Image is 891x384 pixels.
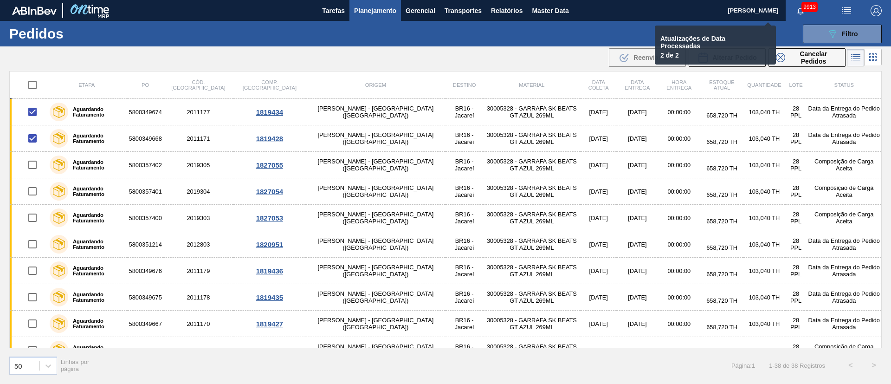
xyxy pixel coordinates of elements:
span: Estoque atual [709,79,735,91]
td: [DATE] [617,284,658,311]
span: Lote [789,82,802,88]
td: 30005328 - GARRAFA SK BEATS GT AZUL 269ML [483,231,580,258]
td: 2011179 [163,258,233,284]
td: [DATE] [617,152,658,178]
td: BR16 - Jacareí [445,311,483,337]
label: Aguardando Faturamento [68,133,124,144]
td: 30005328 - GARRAFA SK BEATS GT AZUL 269ML [483,284,580,311]
td: 30005328 - GARRAFA SK BEATS GT AZUL 269ML [483,337,580,364]
td: 2011178 [163,284,233,311]
a: Aguardando Faturamento58003574002019303[PERSON_NAME] - [GEOGRAPHIC_DATA] ([GEOGRAPHIC_DATA])BR16 ... [10,205,882,231]
label: Aguardando Faturamento [68,345,124,356]
td: 103,040 TH [743,178,785,205]
td: 28 PPL [785,284,807,311]
span: Página : 1 [731,362,755,369]
label: Aguardando Faturamento [68,212,124,223]
td: Composição de Carga Aceita [807,205,882,231]
button: Cancelar Pedidos [768,48,846,67]
span: Gerencial [406,5,435,16]
td: 2019303 [163,205,233,231]
td: 28 PPL [785,337,807,364]
span: Data entrega [625,79,650,91]
div: 1827055 [235,161,304,169]
span: Planejamento [354,5,396,16]
span: 658,720 TH [706,191,737,198]
p: 2 de 2 [660,52,759,59]
span: Linhas por página [61,358,90,372]
td: 28 PPL [785,152,807,178]
div: Cancelar Pedidos em Massa [768,48,846,67]
td: 28 PPL [785,231,807,258]
td: 103,040 TH [743,99,785,125]
td: [DATE] [581,284,617,311]
span: Comp. [GEOGRAPHIC_DATA] [243,79,297,91]
td: 103,040 TH [743,205,785,231]
div: 50 [14,362,22,370]
span: 658,720 TH [706,297,737,304]
td: 2011170 [163,311,233,337]
img: Logout [871,5,882,16]
td: 00:00:00 [658,284,700,311]
td: [DATE] [581,152,617,178]
td: 103,040 TH [743,152,785,178]
td: [DATE] [581,205,617,231]
td: 103,040 TH [743,258,785,284]
span: 658,720 TH [706,165,737,172]
td: [DATE] [581,125,617,152]
span: Quantidade [747,82,781,88]
td: Composição de Carga Aceita [807,178,882,205]
td: 30005328 - GARRAFA SK BEATS GT AZUL 269ML [483,311,580,337]
button: Filtro [803,25,882,43]
span: 658,720 TH [706,271,737,278]
td: BR16 - Jacareí [445,284,483,311]
img: userActions [841,5,852,16]
td: 5800357400 [128,205,163,231]
td: [DATE] [617,231,658,258]
td: 5800357404 [128,337,163,364]
td: [PERSON_NAME] - [GEOGRAPHIC_DATA] ([GEOGRAPHIC_DATA]) [306,99,445,125]
div: 1819435 [235,293,304,301]
span: Material [519,82,544,88]
td: 00:00:00 [658,205,700,231]
span: Filtro [842,30,858,38]
td: BR16 - Jacareí [445,125,483,152]
label: Aguardando Faturamento [68,106,124,117]
td: Data da Entrega do Pedido Atrasada [807,311,882,337]
td: 28 PPL [785,125,807,152]
td: [DATE] [617,205,658,231]
td: BR16 - Jacareí [445,205,483,231]
td: 30005328 - GARRAFA SK BEATS GT AZUL 269ML [483,99,580,125]
button: Notificações [786,4,815,17]
td: Composição de Carga Aceita [807,337,882,364]
div: Visão em Cards [865,49,882,66]
td: 5800349676 [128,258,163,284]
td: [DATE] [581,231,617,258]
h1: Pedidos [9,28,148,39]
td: 103,040 TH [743,231,785,258]
td: BR16 - Jacareí [445,99,483,125]
div: 1819427 [235,320,304,328]
div: 1827057 [235,346,304,354]
td: 30005328 - GARRAFA SK BEATS GT AZUL 269ML [483,258,580,284]
label: Aguardando Faturamento [68,265,124,276]
span: 658,720 TH [706,244,737,251]
td: Composição de Carga Aceita [807,152,882,178]
a: Aguardando Faturamento58003496672011170[PERSON_NAME] - [GEOGRAPHIC_DATA] ([GEOGRAPHIC_DATA])BR16 ... [10,311,882,337]
span: Data coleta [588,79,609,91]
td: 00:00:00 [658,258,700,284]
td: 2011177 [163,99,233,125]
img: TNhmsLtSVTkK8tSr43FrP2fwEKptu5GPRR3wAAAABJRU5ErkJggg== [12,7,57,15]
span: 1 - 38 de 38 Registros [769,362,825,369]
td: Data da Entrega do Pedido Atrasada [807,284,882,311]
td: 103,040 TH [743,311,785,337]
a: Aguardando Faturamento58003496742011177[PERSON_NAME] - [GEOGRAPHIC_DATA] ([GEOGRAPHIC_DATA])BR16 ... [10,99,882,125]
td: 5800349667 [128,311,163,337]
td: 28 PPL [785,205,807,231]
span: Cancelar Pedidos [789,50,838,65]
td: 103,040 TH [743,284,785,311]
span: Master Data [532,5,568,16]
td: 30005328 - GARRAFA SK BEATS GT AZUL 269ML [483,178,580,205]
td: [PERSON_NAME] - [GEOGRAPHIC_DATA] ([GEOGRAPHIC_DATA]) [306,178,445,205]
td: 28 PPL [785,99,807,125]
td: [DATE] [617,337,658,364]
